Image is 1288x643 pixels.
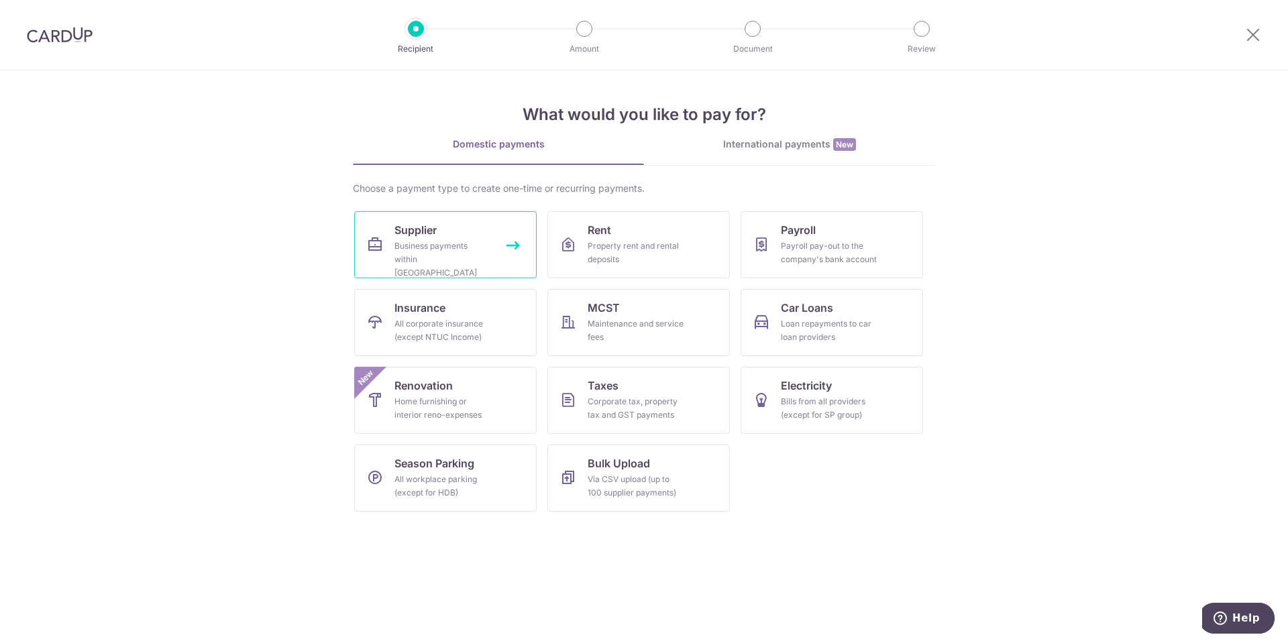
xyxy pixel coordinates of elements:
[394,377,453,394] span: Renovation
[1202,603,1275,636] iframe: Opens a widget where you can find more information
[703,42,802,56] p: Document
[394,317,491,344] div: All corporate insurance (except NTUC Income)
[588,377,619,394] span: Taxes
[781,222,816,238] span: Payroll
[394,473,491,500] div: All workplace parking (except for HDB)
[547,211,730,278] a: RentProperty rent and rental deposits
[588,317,684,344] div: Maintenance and service fees
[394,455,474,471] span: Season Parking
[588,455,650,471] span: Bulk Upload
[781,300,833,316] span: Car Loans
[741,367,923,434] a: ElectricityBills from all providers (except for SP group)
[535,42,634,56] p: Amount
[354,289,537,356] a: InsuranceAll corporate insurance (except NTUC Income)
[588,300,620,316] span: MCST
[872,42,971,56] p: Review
[27,27,93,43] img: CardUp
[354,367,537,434] a: RenovationHome furnishing or interior reno-expensesNew
[588,473,684,500] div: Via CSV upload (up to 100 supplier payments)
[394,222,437,238] span: Supplier
[588,395,684,422] div: Corporate tax, property tax and GST payments
[30,9,58,21] span: Help
[354,445,537,512] a: Season ParkingAll workplace parking (except for HDB)
[741,289,923,356] a: Car LoansLoan repayments to car loan providers
[547,289,730,356] a: MCSTMaintenance and service fees
[394,395,491,422] div: Home furnishing or interior reno-expenses
[547,445,730,512] a: Bulk UploadVia CSV upload (up to 100 supplier payments)
[644,137,935,152] div: International payments
[781,395,877,422] div: Bills from all providers (except for SP group)
[354,211,537,278] a: SupplierBusiness payments within [GEOGRAPHIC_DATA]
[394,239,491,280] div: Business payments within [GEOGRAPHIC_DATA]
[353,103,935,127] h4: What would you like to pay for?
[353,137,644,151] div: Domestic payments
[353,182,935,195] div: Choose a payment type to create one-time or recurring payments.
[366,42,466,56] p: Recipient
[741,211,923,278] a: PayrollPayroll pay-out to the company's bank account
[588,222,611,238] span: Rent
[355,367,377,389] span: New
[781,377,832,394] span: Electricity
[588,239,684,266] div: Property rent and rental deposits
[781,317,877,344] div: Loan repayments to car loan providers
[547,367,730,434] a: TaxesCorporate tax, property tax and GST payments
[781,239,877,266] div: Payroll pay-out to the company's bank account
[833,138,856,151] span: New
[394,300,445,316] span: Insurance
